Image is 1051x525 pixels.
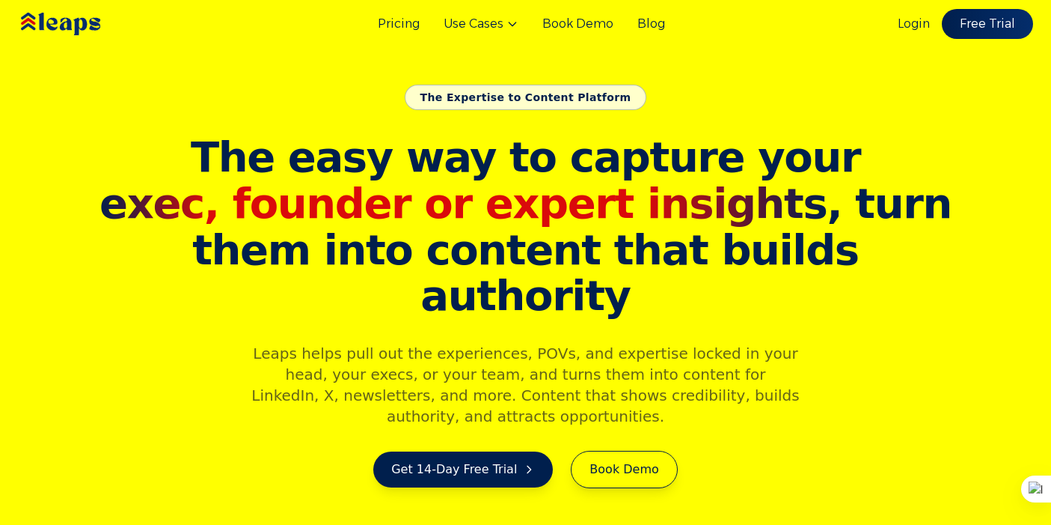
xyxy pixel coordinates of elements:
a: Book Demo [542,15,613,33]
div: The Expertise to Content Platform [405,85,647,110]
a: Blog [637,15,665,33]
img: Leaps Logo [18,2,145,46]
span: , turn [95,180,957,227]
button: Use Cases [444,15,518,33]
span: them into content that builds authority [95,227,957,319]
span: The easy way to capture your [191,133,860,181]
a: Pricing [378,15,420,33]
a: Free Trial [942,9,1033,39]
p: Leaps helps pull out the experiences, POVs, and expertise locked in your head, your execs, or you... [239,343,813,427]
a: Login [898,15,930,33]
span: exec, founder or expert insights [99,179,827,228]
a: Book Demo [571,451,677,488]
a: Get 14-Day Free Trial [373,452,553,488]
